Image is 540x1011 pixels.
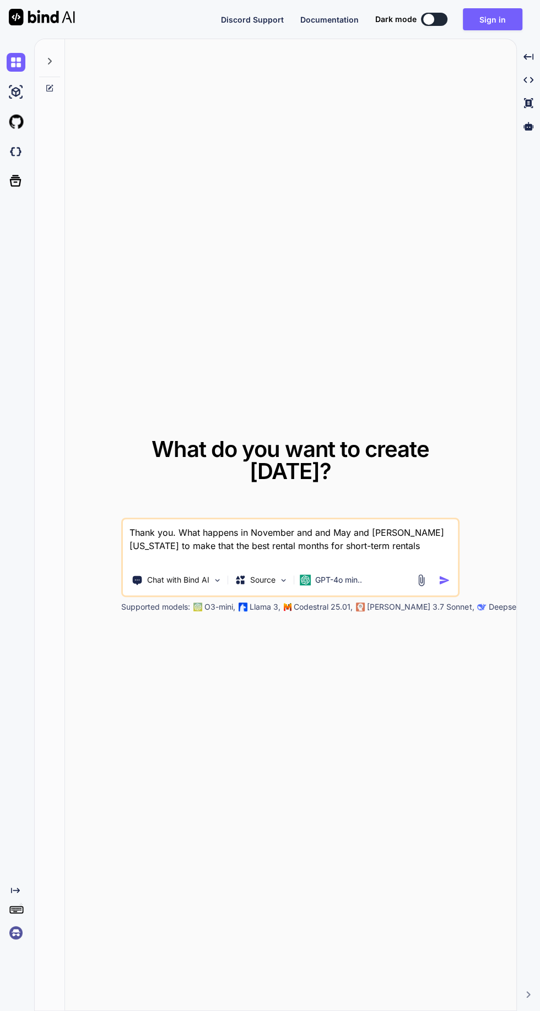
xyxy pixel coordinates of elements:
[204,601,235,612] p: O3-mini,
[7,53,25,72] img: chat
[123,519,458,566] textarea: Thank you. What happens in November and and May and [PERSON_NAME] [US_STATE] to make that the bes...
[9,9,75,25] img: Bind AI
[284,603,291,611] img: Mistral-AI
[300,14,359,25] button: Documentation
[7,83,25,101] img: ai-studio
[7,112,25,131] img: githubLight
[221,15,284,24] span: Discord Support
[250,574,276,585] p: Source
[477,603,486,611] img: claude
[300,574,311,585] img: GPT-4o mini
[356,603,365,611] img: claude
[193,603,202,611] img: GPT-4
[239,603,247,611] img: Llama2
[315,574,362,585] p: GPT-4o min..
[294,601,353,612] p: Codestral 25.01,
[121,601,190,612] p: Supported models:
[463,8,522,30] button: Sign in
[152,435,429,485] span: What do you want to create [DATE]?
[213,576,222,585] img: Pick Tools
[221,14,284,25] button: Discord Support
[7,923,25,942] img: signin
[147,574,209,585] p: Chat with Bind AI
[279,576,288,585] img: Pick Models
[367,601,474,612] p: [PERSON_NAME] 3.7 Sonnet,
[250,601,280,612] p: Llama 3,
[375,14,417,25] span: Dark mode
[439,574,450,586] img: icon
[415,574,428,587] img: attachment
[488,601,535,612] p: Deepseek R1
[300,15,359,24] span: Documentation
[7,142,25,161] img: darkCloudIdeIcon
